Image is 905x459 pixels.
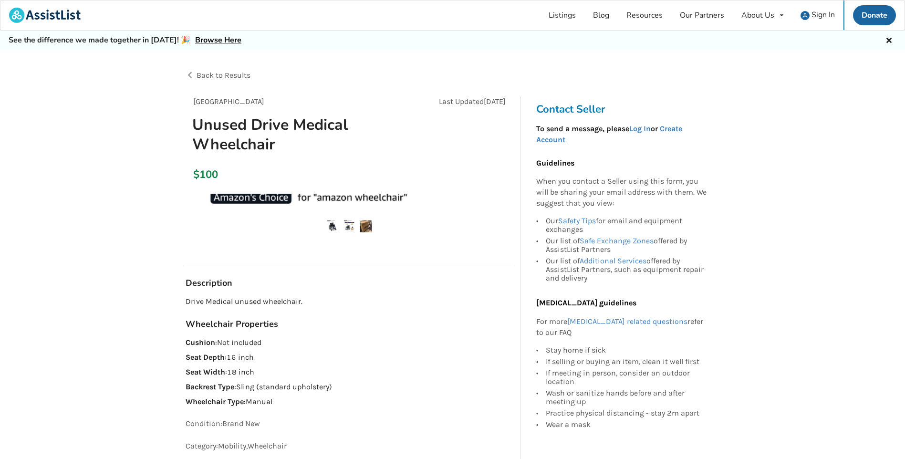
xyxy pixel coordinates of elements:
[186,441,513,452] p: Category: Mobility , Wheelchair
[853,5,896,25] a: Donate
[186,338,215,347] strong: Cushion
[197,71,250,80] span: Back to Results
[580,236,654,245] a: Safe Exchange Zones
[185,115,410,154] h1: Unused Drive Medical Wheelchair
[536,158,574,167] b: Guidelines
[186,278,513,289] h3: Description
[540,0,584,30] a: Listings
[546,356,707,367] div: If selling or buying an item, clean it well first
[536,103,712,116] h3: Contact Seller
[186,337,513,348] p: : Not included
[584,0,618,30] a: Blog
[186,382,234,391] strong: Backrest Type
[484,97,506,106] span: [DATE]
[186,418,513,429] p: Condition: Brand New
[186,397,244,406] strong: Wheelchair Type
[629,124,651,133] a: Log In
[186,319,513,330] h3: Wheelchair Properties
[546,367,707,387] div: If meeting in person, consider an outdoor location
[618,0,671,30] a: Resources
[186,353,225,362] strong: Seat Depth
[186,396,513,407] p: : Manual
[546,407,707,419] div: Practice physical distancing - stay 2m apart
[536,316,707,338] p: For more refer to our FAQ
[801,11,810,20] img: user icon
[439,97,484,106] span: Last Updated
[536,124,682,144] a: Create Account
[546,419,707,429] div: Wear a mask
[9,35,241,45] h5: See the difference we made together in [DATE]! 🎉
[671,0,733,30] a: Our Partners
[792,0,843,30] a: user icon Sign In
[546,346,707,356] div: Stay home if sick
[327,220,339,232] img: unused drive medical wheelchair -wheelchair-mobility-vancouver-assistlist-listing
[580,256,646,265] a: Additional Services
[343,220,355,232] img: unused drive medical wheelchair -wheelchair-mobility-vancouver-assistlist-listing
[186,382,513,393] p: : Sling (standard upholstery)
[811,10,835,20] span: Sign In
[193,97,264,106] span: [GEOGRAPHIC_DATA]
[558,216,596,225] a: Safety Tips
[195,35,241,45] a: Browse Here
[536,298,636,307] b: [MEDICAL_DATA] guidelines
[186,296,513,307] p: Drive Medical unused wheelchair.
[567,317,687,326] a: [MEDICAL_DATA] related questions
[536,176,707,209] p: When you contact a Seller using this form, you will be sharing your email address with them. We s...
[186,367,225,376] strong: Seat Width
[360,220,372,232] img: unused drive medical wheelchair -wheelchair-mobility-vancouver-assistlist-listing
[536,124,682,144] strong: To send a message, please or
[546,217,707,235] div: Our for email and equipment exchanges
[186,367,513,378] p: : 18 inch
[186,352,513,363] p: : 16 inch
[9,8,81,23] img: assistlist-logo
[741,11,774,19] div: About Us
[546,387,707,407] div: Wash or sanitize hands before and after meeting up
[193,168,198,181] div: $100
[546,235,707,255] div: Our list of offered by AssistList Partners
[546,255,707,282] div: Our list of offered by AssistList Partners, such as equipment repair and delivery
